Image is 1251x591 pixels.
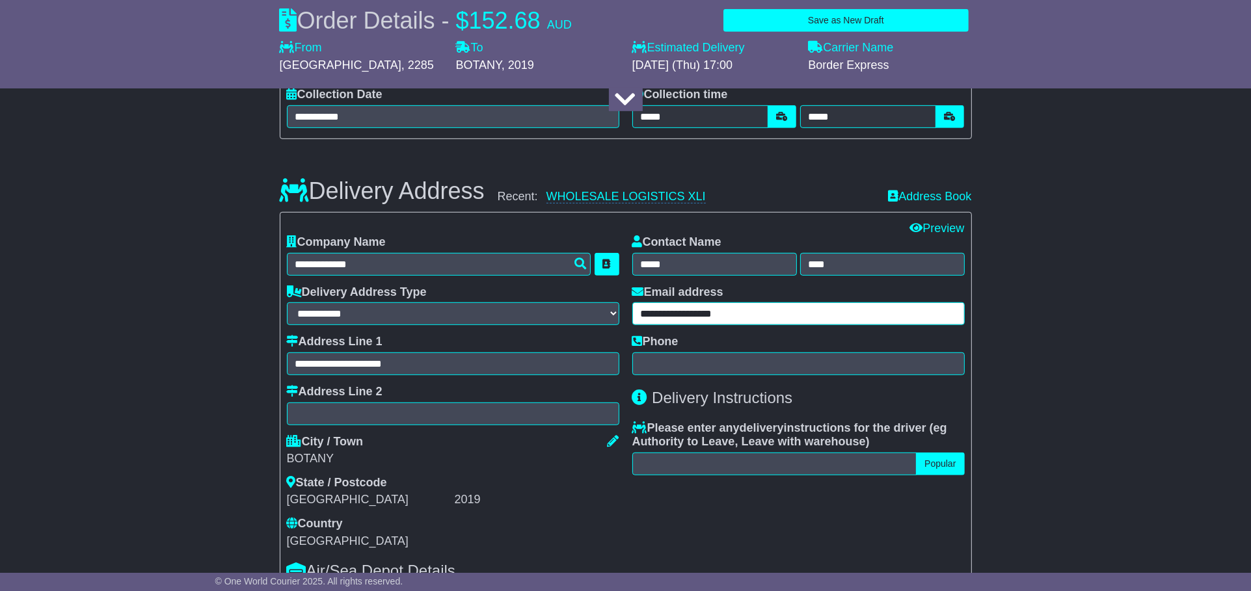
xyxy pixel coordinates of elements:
[632,41,796,55] label: Estimated Delivery
[456,41,483,55] label: To
[280,59,401,72] span: [GEOGRAPHIC_DATA]
[632,59,796,73] div: [DATE] (Thu) 17:00
[287,235,386,250] label: Company Name
[287,534,409,547] span: [GEOGRAPHIC_DATA]
[456,59,502,72] span: BOTANY
[456,7,469,34] span: $
[287,493,451,507] div: [GEOGRAPHIC_DATA]
[632,335,679,349] label: Phone
[287,476,387,490] label: State / Postcode
[280,41,322,55] label: From
[632,285,723,300] label: Email address
[280,178,485,204] h3: Delivery Address
[740,421,784,434] span: delivery
[498,190,876,204] div: Recent:
[632,235,721,250] label: Contact Name
[287,285,427,300] label: Delivery Address Type
[287,88,383,102] label: Collection Date
[455,493,619,507] div: 2019
[287,385,383,399] label: Address Line 2
[502,59,534,72] span: , 2019
[632,421,947,449] span: eg Authority to Leave, Leave with warehouse
[287,452,619,466] div: BOTANY
[809,59,972,73] div: Border Express
[652,389,792,406] span: Delivery Instructions
[809,41,894,55] label: Carrier Name
[401,59,434,72] span: , 2285
[723,9,968,32] button: Save as New Draft
[287,517,343,531] label: Country
[287,335,383,349] label: Address Line 1
[632,421,965,449] label: Please enter any instructions for the driver ( )
[215,576,403,586] span: © One World Courier 2025. All rights reserved.
[280,7,572,34] div: Order Details -
[888,190,971,203] a: Address Book
[287,435,364,449] label: City / Town
[469,7,541,34] span: 152.68
[547,18,572,31] span: AUD
[916,453,964,475] button: Popular
[909,222,964,235] a: Preview
[287,562,965,581] div: Air/Sea Depot Details
[546,190,706,204] a: WHOLESALE LOGISTICS XLI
